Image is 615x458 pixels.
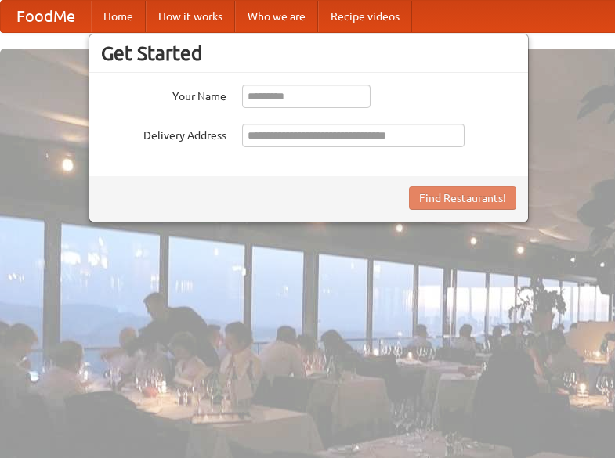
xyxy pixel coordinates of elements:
[409,186,516,210] button: Find Restaurants!
[101,85,226,104] label: Your Name
[91,1,146,32] a: Home
[101,124,226,143] label: Delivery Address
[1,1,91,32] a: FoodMe
[235,1,318,32] a: Who we are
[101,41,516,65] h3: Get Started
[318,1,412,32] a: Recipe videos
[146,1,235,32] a: How it works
